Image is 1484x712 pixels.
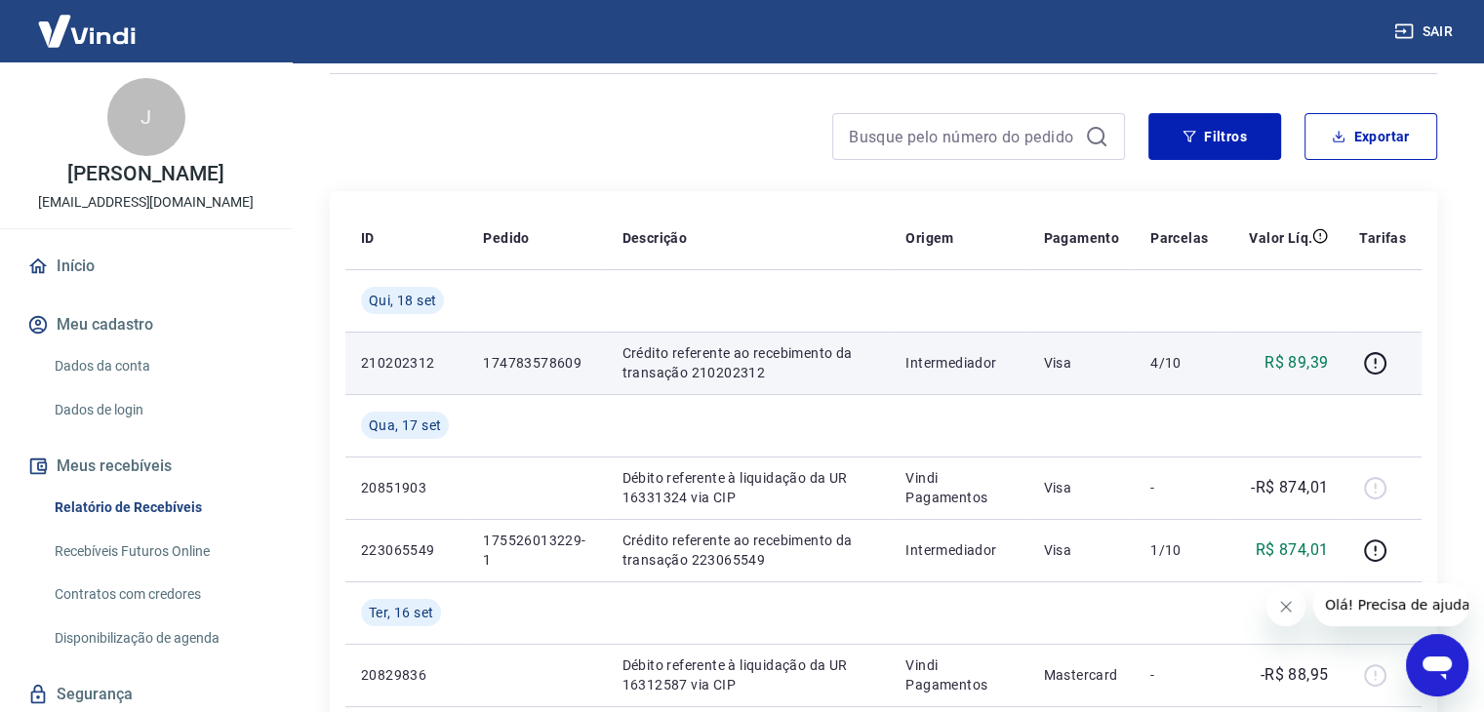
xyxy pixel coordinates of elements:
p: Valor Líq. [1249,228,1312,248]
p: 20829836 [361,665,452,685]
a: Disponibilização de agenda [47,618,268,658]
p: Crédito referente ao recebimento da transação 210202312 [622,343,875,382]
p: Visa [1043,540,1119,560]
p: [EMAIL_ADDRESS][DOMAIN_NAME] [38,192,254,213]
span: Qua, 17 set [369,415,441,435]
div: J [107,78,185,156]
button: Exportar [1304,113,1437,160]
button: Sair [1390,14,1461,50]
span: Qui, 18 set [369,291,436,310]
a: Início [23,245,268,288]
p: Origem [905,228,953,248]
a: Dados da conta [47,346,268,386]
p: R$ 89,39 [1264,351,1328,375]
iframe: Mensagem da empresa [1313,583,1468,626]
p: Débito referente à liquidação da UR 16312587 via CIP [622,655,875,694]
p: Crédito referente ao recebimento da transação 223065549 [622,531,875,570]
img: Vindi [23,1,150,60]
p: 210202312 [361,353,452,373]
p: 223065549 [361,540,452,560]
p: - [1150,665,1208,685]
p: -R$ 88,95 [1261,663,1329,687]
p: Vindi Pagamentos [905,468,1012,507]
p: [PERSON_NAME] [67,164,223,184]
p: -R$ 874,01 [1251,476,1328,499]
p: 174783578609 [483,353,590,373]
p: Pedido [483,228,529,248]
p: Pagamento [1043,228,1119,248]
button: Meus recebíveis [23,445,268,488]
button: Meu cadastro [23,303,268,346]
a: Relatório de Recebíveis [47,488,268,528]
span: Ter, 16 set [369,603,433,622]
button: Filtros [1148,113,1281,160]
p: Intermediador [905,540,1012,560]
input: Busque pelo número do pedido [849,122,1077,151]
iframe: Botão para abrir a janela de mensagens [1406,634,1468,696]
a: Recebíveis Futuros Online [47,532,268,572]
p: Mastercard [1043,665,1119,685]
p: - [1150,478,1208,497]
p: Tarifas [1359,228,1406,248]
p: Visa [1043,478,1119,497]
p: Descrição [622,228,688,248]
p: ID [361,228,375,248]
p: Vindi Pagamentos [905,655,1012,694]
a: Dados de login [47,390,268,430]
p: Débito referente à liquidação da UR 16331324 via CIP [622,468,875,507]
p: 20851903 [361,478,452,497]
p: 175526013229-1 [483,531,590,570]
p: 1/10 [1150,540,1208,560]
p: Parcelas [1150,228,1208,248]
span: Olá! Precisa de ajuda? [12,14,164,29]
p: 4/10 [1150,353,1208,373]
p: Visa [1043,353,1119,373]
iframe: Fechar mensagem [1266,587,1305,626]
p: Intermediador [905,353,1012,373]
p: R$ 874,01 [1256,538,1329,562]
a: Contratos com credores [47,574,268,614]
